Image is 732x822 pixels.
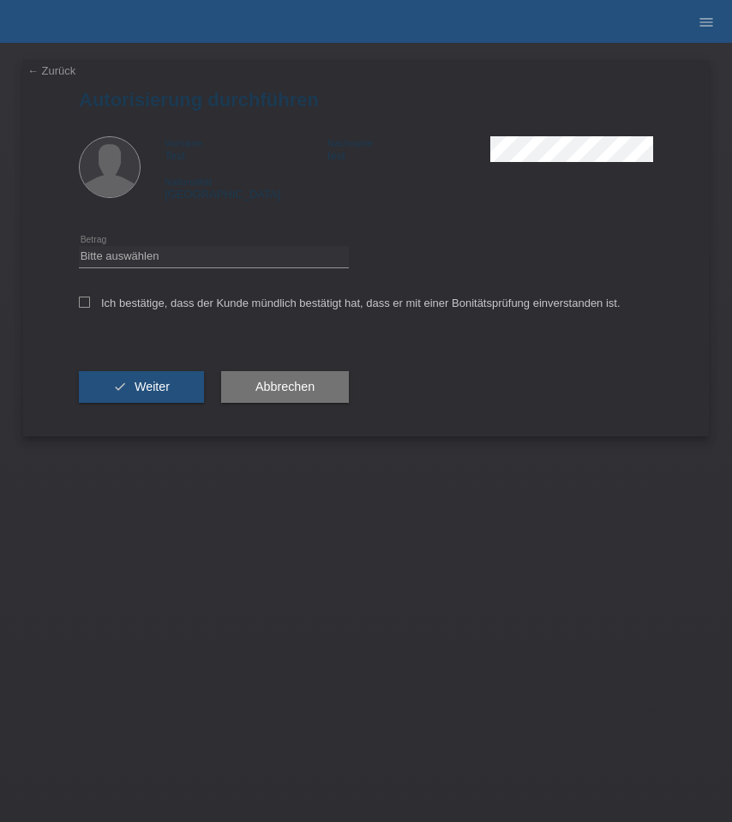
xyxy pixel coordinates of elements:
div: [GEOGRAPHIC_DATA] [165,175,327,201]
button: check Weiter [79,371,204,404]
div: test [327,136,490,162]
span: Nationalität [165,177,212,187]
span: Nachname [327,138,373,148]
span: Weiter [135,380,170,393]
a: menu [689,16,723,27]
span: Vorname [165,138,202,148]
label: Ich bestätige, dass der Kunde mündlich bestätigt hat, dass er mit einer Bonitätsprüfung einversta... [79,297,621,309]
span: Abbrechen [255,380,315,393]
button: Abbrechen [221,371,349,404]
i: check [113,380,127,393]
a: ← Zurück [27,64,75,77]
h1: Autorisierung durchführen [79,89,653,111]
i: menu [698,14,715,31]
div: Test [165,136,327,162]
